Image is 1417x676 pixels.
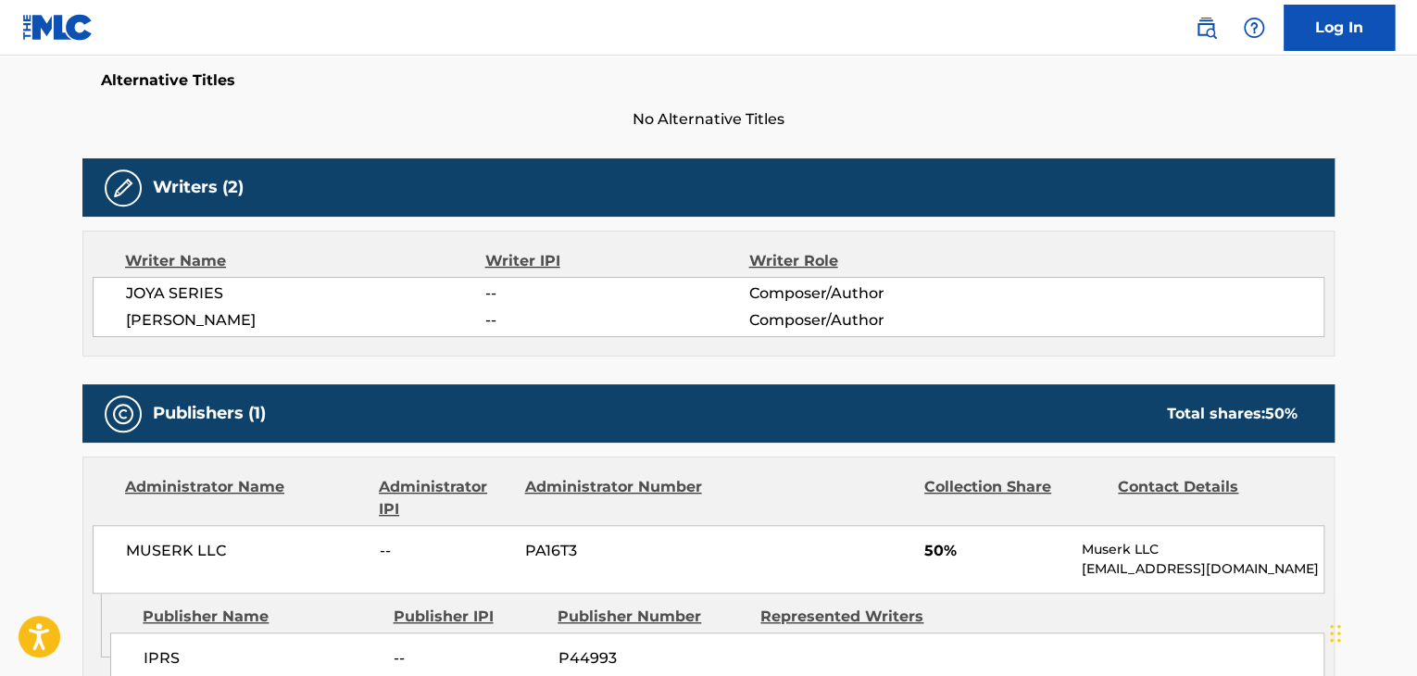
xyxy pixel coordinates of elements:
[1265,405,1298,422] span: 50 %
[82,108,1335,131] span: No Alternative Titles
[153,177,244,198] h5: Writers (2)
[1324,587,1417,676] iframe: Chat Widget
[924,476,1104,520] div: Collection Share
[125,476,365,520] div: Administrator Name
[748,282,988,305] span: Composer/Author
[379,476,510,520] div: Administrator IPI
[748,250,988,272] div: Writer Role
[524,476,704,520] div: Administrator Number
[101,71,1316,90] h5: Alternative Titles
[485,250,749,272] div: Writer IPI
[485,282,748,305] span: --
[1235,9,1273,46] div: Help
[1195,17,1217,39] img: search
[1330,606,1341,661] div: Drag
[126,282,485,305] span: JOYA SERIES
[485,309,748,332] span: --
[393,606,544,628] div: Publisher IPI
[380,540,511,562] span: --
[126,309,485,332] span: [PERSON_NAME]
[1118,476,1298,520] div: Contact Details
[143,606,379,628] div: Publisher Name
[394,647,544,670] span: --
[558,647,746,670] span: P44993
[760,606,949,628] div: Represented Writers
[1243,17,1265,39] img: help
[22,14,94,41] img: MLC Logo
[126,540,366,562] span: MUSERK LLC
[1167,403,1298,425] div: Total shares:
[1082,559,1323,579] p: [EMAIL_ADDRESS][DOMAIN_NAME]
[1187,9,1224,46] a: Public Search
[748,309,988,332] span: Composer/Author
[924,540,1068,562] span: 50%
[1082,540,1323,559] p: Muserk LLC
[112,177,134,199] img: Writers
[153,403,266,424] h5: Publishers (1)
[1284,5,1395,51] a: Log In
[112,403,134,425] img: Publishers
[125,250,485,272] div: Writer Name
[144,647,380,670] span: IPRS
[525,540,705,562] span: PA16T3
[558,606,746,628] div: Publisher Number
